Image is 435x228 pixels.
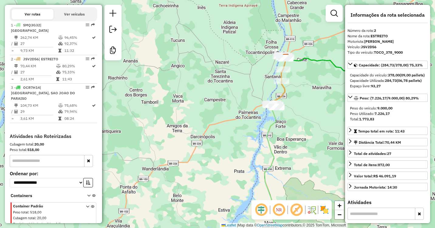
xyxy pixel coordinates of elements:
[20,102,58,109] td: 104,73 KM
[10,133,97,139] h4: Atividades não Roteirizadas
[64,116,91,122] td: 08:24
[385,78,397,83] strong: 284,73
[92,36,96,39] i: Rota otimizada
[337,202,341,209] span: +
[348,138,428,146] a: Distância Total:70,44 KM
[359,63,423,67] span: Capacidade: (284,73/378,00) 75,33%
[397,78,422,83] strong: (06,78 pallets)
[86,85,89,89] em: Opções
[92,64,96,68] i: Rota otimizada
[348,33,428,39] div: Nome da rota:
[64,109,91,115] td: 79,94%
[11,69,14,75] td: /
[13,222,54,226] span: Total de atividades/pedidos
[35,216,36,220] span: :
[58,36,63,39] i: % de utilização do peso
[350,72,425,78] div: Capacidade do veículo:
[354,162,390,168] div: Total de itens:
[64,102,91,109] td: 75,68%
[14,104,18,107] i: Distância Total
[282,54,290,62] img: DILEMOS PORTO FRANCO
[34,142,44,146] strong: 20,00
[375,111,390,116] strong: 7.226,17
[328,7,340,19] a: Exibir filtros
[11,57,58,61] span: 2 -
[86,23,89,27] em: Opções
[371,84,381,88] strong: 93,27
[354,140,401,145] div: Distância Total:
[13,210,28,214] span: Peso total
[92,104,96,107] i: Rota otimizada
[388,73,400,77] strong: 378,00
[350,111,425,116] div: Peso Utilizado:
[56,77,59,81] i: Tempo total em rota
[361,45,376,49] strong: JSV2D56
[289,203,304,217] span: Exibir rótulo
[348,50,428,55] div: Tipo do veículo:
[20,48,58,54] td: 9,73 KM
[387,151,391,156] strong: 27
[20,76,56,82] td: 2,61 KM
[374,50,403,55] strong: TOCO_378_9000
[30,210,42,214] span: 518,00
[53,9,95,19] button: Ver veículos
[348,39,428,44] div: Motorista:
[348,12,428,18] h4: Informações da rota selecionada
[58,49,61,52] i: Tempo total em rota
[348,61,428,69] a: Capacidade: (284,73/378,00) 75,33%
[373,174,396,178] strong: R$ 46.091,19
[10,142,97,147] div: Cubagem total:
[11,48,14,54] td: =
[91,85,95,89] em: Rota exportada
[11,193,79,199] span: Containers
[374,28,376,33] strong: 2
[354,173,396,179] div: Valor total:
[13,216,35,220] span: Cubagem total
[91,57,95,61] em: Rota exportada
[58,42,63,45] i: % de utilização da cubagem
[83,178,93,187] button: Ordem crescente
[20,41,58,47] td: 27
[56,222,61,226] span: 1/1
[348,127,428,135] a: Tempo total em rota: 11:43
[350,116,425,122] div: Total:
[320,205,329,215] img: Exibir/Ocultar setores
[58,104,63,107] i: % de utilização do peso
[14,110,18,113] i: Total de Atividades
[62,63,91,69] td: 80,29%
[359,117,374,121] strong: 1.773,83
[337,211,341,218] span: −
[335,201,344,210] a: Zoom in
[307,205,317,215] img: Fluxo de ruas
[20,63,56,69] td: 70,44 KM
[11,85,75,101] span: 3 -
[254,203,269,217] span: Ocultar deslocamento
[12,9,53,19] button: Ver rotas
[266,100,274,108] img: Estreito
[39,57,58,61] span: | ESTREITO
[348,28,428,33] div: Número da rota:
[364,39,394,44] strong: [PERSON_NAME]
[358,129,405,133] span: Tempo total em rota: 11:43
[107,7,119,21] a: Nova sessão e pesquisa
[348,103,428,124] div: Peso: (7.226,17/9.000,00) 80,29%
[56,70,61,74] i: % de utilização da cubagem
[14,36,18,39] i: Distância Total
[107,23,119,37] a: Exportar sessão
[91,23,95,27] em: Rota exportada
[62,69,91,75] td: 75,33%
[20,109,58,115] td: 29
[348,70,428,91] div: Capacidade: (284,73/378,00) 75,33%
[20,69,56,75] td: 27
[348,183,428,191] a: Jornada Motorista: 14:30
[23,23,40,27] span: SMQ3G32
[10,170,97,177] label: Ordenar por:
[11,116,14,122] td: =
[27,147,39,152] strong: 518,00
[11,109,14,115] td: /
[354,185,397,190] div: Jornada Motorista: 14:30
[10,147,97,153] div: Peso total:
[348,149,428,157] a: Total de atividades:27
[371,34,388,38] strong: ESTREITO
[348,172,428,180] a: Valor total:R$ 46.091,19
